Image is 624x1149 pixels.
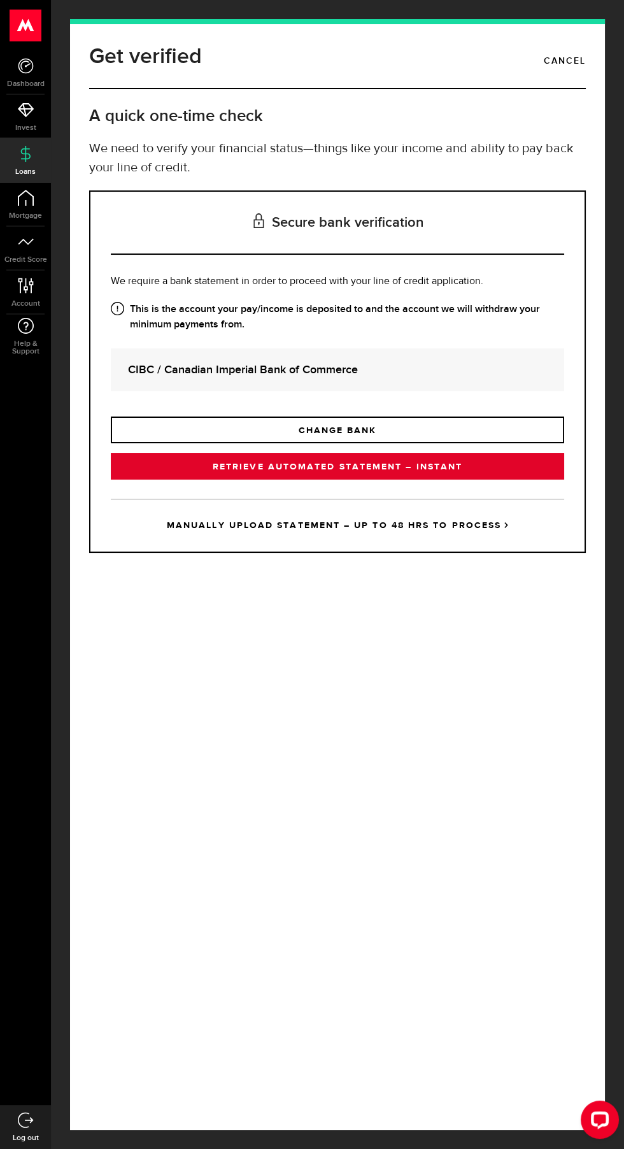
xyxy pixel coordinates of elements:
h1: Get verified [89,40,202,73]
a: CHANGE BANK [111,417,564,443]
strong: This is the account your pay/income is deposited to and the account we will withdraw your minimum... [111,302,564,332]
strong: CIBC / Canadian Imperial Bank of Commerce [128,361,547,378]
p: We need to verify your financial status—things like your income and ability to pay back your line... [89,139,586,178]
span: We require a bank statement in order to proceed with your line of credit application. [111,276,483,287]
a: Cancel [544,50,586,72]
h3: Secure bank verification [111,192,564,255]
a: RETRIEVE AUTOMATED STATEMENT – INSTANT [111,453,564,480]
iframe: LiveChat chat widget [571,1095,624,1149]
h2: A quick one-time check [89,106,586,127]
